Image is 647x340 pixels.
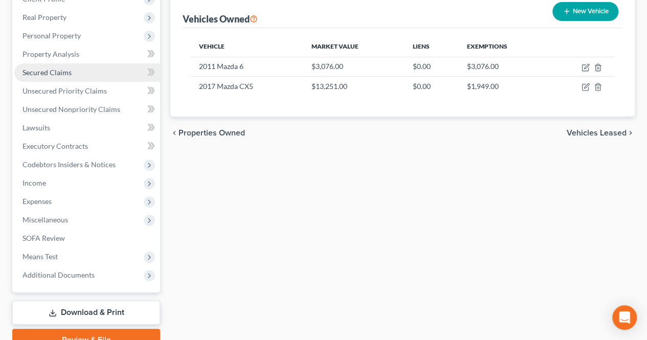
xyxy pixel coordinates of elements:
[23,270,95,279] span: Additional Documents
[404,36,459,57] th: Liens
[14,119,160,137] a: Lawsuits
[23,31,81,40] span: Personal Property
[459,36,549,57] th: Exemptions
[459,77,549,96] td: $1,949.00
[23,50,79,58] span: Property Analysis
[23,13,66,21] span: Real Property
[612,305,637,330] div: Open Intercom Messenger
[12,301,160,325] a: Download & Print
[23,234,65,242] span: SOFA Review
[191,57,303,76] td: 2011 Mazda 6
[23,123,50,132] span: Lawsuits
[14,137,160,155] a: Executory Contracts
[183,13,258,25] div: Vehicles Owned
[23,105,120,114] span: Unsecured Nonpriority Claims
[459,57,549,76] td: $3,076.00
[23,197,52,206] span: Expenses
[191,77,303,96] td: 2017 Mazda CX5
[552,2,618,21] button: New Vehicle
[23,215,68,224] span: Miscellaneous
[404,77,459,96] td: $0.00
[303,77,404,96] td: $13,251.00
[23,142,88,150] span: Executory Contracts
[23,68,72,77] span: Secured Claims
[567,129,627,137] span: Vehicles Leased
[14,63,160,82] a: Secured Claims
[627,129,635,137] i: chevron_right
[303,36,404,57] th: Market Value
[303,57,404,76] td: $3,076.00
[170,129,179,137] i: chevron_left
[23,252,58,261] span: Means Test
[179,129,245,137] span: Properties Owned
[14,45,160,63] a: Property Analysis
[567,129,635,137] button: Vehicles Leased chevron_right
[14,100,160,119] a: Unsecured Nonpriority Claims
[404,57,459,76] td: $0.00
[191,36,303,57] th: Vehicle
[23,178,46,187] span: Income
[14,229,160,247] a: SOFA Review
[14,82,160,100] a: Unsecured Priority Claims
[170,129,245,137] button: chevron_left Properties Owned
[23,160,116,169] span: Codebtors Insiders & Notices
[23,86,107,95] span: Unsecured Priority Claims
